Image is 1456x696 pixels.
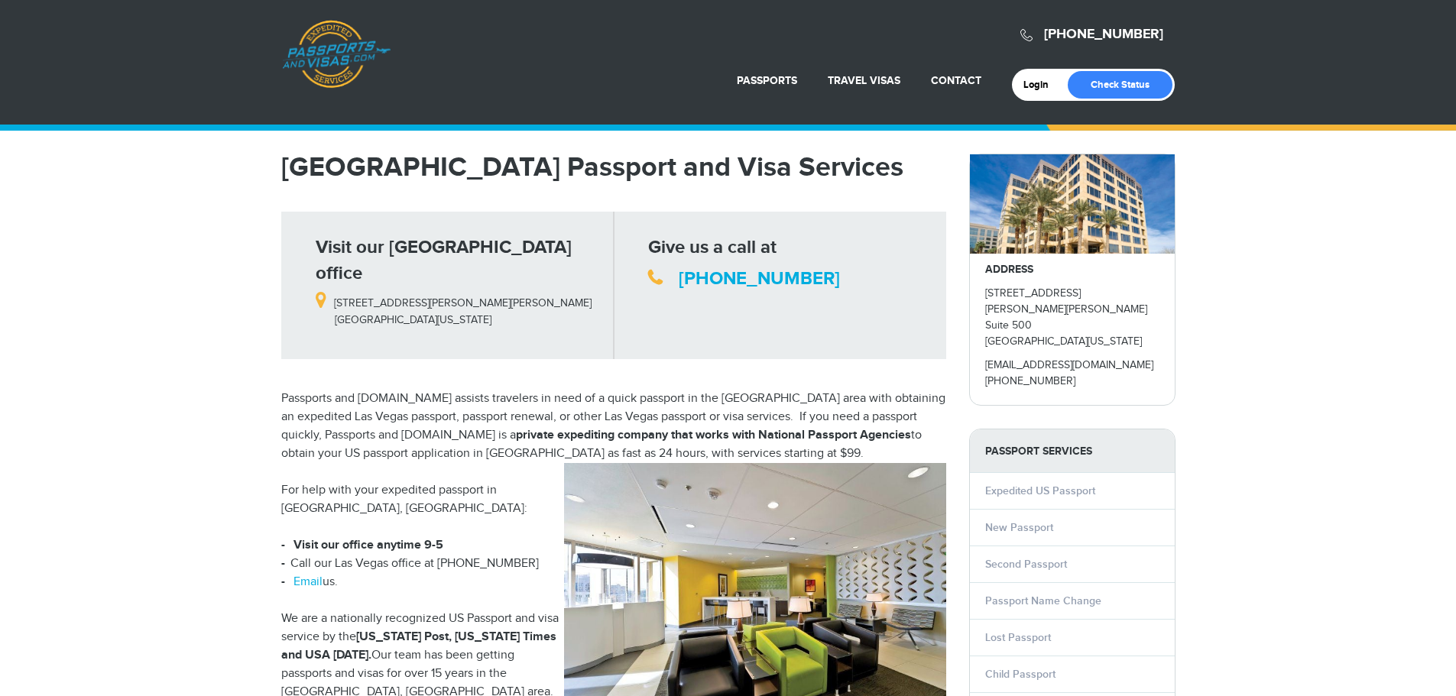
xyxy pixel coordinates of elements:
[1044,26,1163,43] a: [PHONE_NUMBER]
[1068,71,1172,99] a: Check Status
[293,538,443,552] strong: Visit our office anytime 9-5
[985,263,1033,276] strong: ADDRESS
[737,74,797,87] a: Passports
[985,359,1153,371] a: [EMAIL_ADDRESS][DOMAIN_NAME]
[931,74,981,87] a: Contact
[281,154,946,181] h1: [GEOGRAPHIC_DATA] Passport and Visa Services
[281,481,946,518] p: For help with your expedited passport in [GEOGRAPHIC_DATA], [GEOGRAPHIC_DATA]:
[316,236,572,284] strong: Visit our [GEOGRAPHIC_DATA] office
[985,286,1159,350] p: [STREET_ADDRESS][PERSON_NAME][PERSON_NAME] Suite 500 [GEOGRAPHIC_DATA][US_STATE]
[516,428,911,442] strong: private expediting company that works with National Passport Agencies
[282,20,391,89] a: Passports & [DOMAIN_NAME]
[985,594,1101,607] a: Passport Name Change
[281,390,946,463] p: Passports and [DOMAIN_NAME] assists travelers in need of a quick passport in the [GEOGRAPHIC_DATA...
[985,521,1053,534] a: New Passport
[985,484,1095,497] a: Expedited US Passport
[828,74,900,87] a: Travel Visas
[1023,79,1059,91] a: Login
[281,630,556,662] strong: [US_STATE] Post, [US_STATE] Times and USA [DATE].
[679,267,840,290] a: [PHONE_NUMBER]
[970,154,1175,254] img: howardhughes_-_28de80_-_029b8f063c7946511503b0bb3931d518761db640.jpg
[293,575,323,589] a: Email
[970,429,1175,473] strong: PASSPORT SERVICES
[985,374,1159,390] p: [PHONE_NUMBER]
[281,555,946,573] li: Call our Las Vegas office at [PHONE_NUMBER]
[281,573,946,591] li: us.
[316,286,602,328] p: [STREET_ADDRESS][PERSON_NAME][PERSON_NAME] [GEOGRAPHIC_DATA][US_STATE]
[985,631,1051,644] a: Lost Passport
[985,668,1056,681] a: Child Passport
[648,236,777,258] strong: Give us a call at
[985,558,1067,571] a: Second Passport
